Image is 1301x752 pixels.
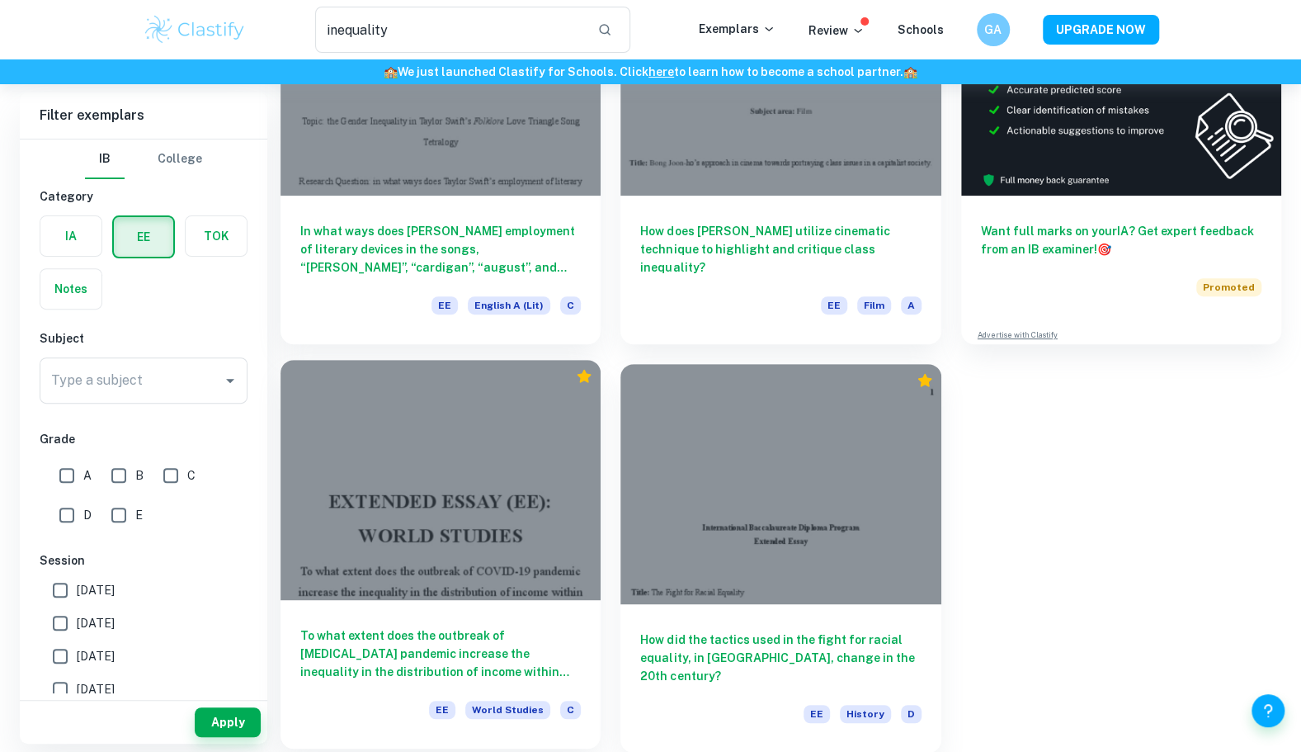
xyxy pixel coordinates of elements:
[40,187,247,206] h6: Category
[384,65,398,78] span: 🏫
[468,296,550,315] span: English A (Lit)
[981,222,1261,258] h6: Want full marks on your IA ? Get expert feedback from an IB examiner!
[158,140,202,179] button: College
[3,63,1298,81] h6: We just launched Clastify for Schools. Click to learn how to become a school partner.
[77,647,115,665] span: [DATE]
[429,701,455,719] span: EE
[901,705,922,723] span: D
[300,222,581,277] h6: In what ways does [PERSON_NAME] employment of literary devices in the songs, “[PERSON_NAME]”, “ca...
[219,369,242,392] button: Open
[1097,243,1111,256] span: 🎯
[114,217,173,257] button: EE
[195,707,261,737] button: Apply
[821,296,847,315] span: EE
[465,701,550,719] span: World Studies
[77,581,115,599] span: [DATE]
[431,296,458,315] span: EE
[560,701,581,719] span: C
[983,21,1002,39] h6: GA
[804,705,830,723] span: EE
[898,23,944,36] a: Schools
[315,7,585,53] input: Search for any exemplars...
[40,430,247,448] h6: Grade
[40,216,101,256] button: IA
[917,372,933,389] div: Premium
[83,506,92,524] span: D
[143,13,247,46] img: Clastify logo
[977,13,1010,46] button: GA
[135,506,143,524] span: E
[640,222,921,277] h6: How does [PERSON_NAME] utilize cinematic technique to highlight and critique class inequality?
[1043,15,1159,45] button: UPGRADE NOW
[1252,694,1285,727] button: Help and Feedback
[83,466,92,485] span: A
[840,705,891,723] span: History
[20,92,267,139] h6: Filter exemplars
[640,631,921,685] h6: How did the tactics used in the fight for racial equality, in [GEOGRAPHIC_DATA], change in the 20...
[77,680,115,698] span: [DATE]
[699,20,775,38] p: Exemplars
[1196,278,1261,296] span: Promoted
[901,296,922,315] span: A
[40,329,247,348] h6: Subject
[77,614,115,632] span: [DATE]
[135,466,144,485] span: B
[560,296,581,315] span: C
[300,627,581,681] h6: To what extent does the outbreak of [MEDICAL_DATA] pandemic increase the inequality in the distri...
[808,21,865,40] p: Review
[903,65,917,78] span: 🏫
[187,466,196,485] span: C
[978,329,1058,341] a: Advertise with Clastify
[648,65,674,78] a: here
[40,269,101,309] button: Notes
[85,140,125,179] button: IB
[40,551,247,570] h6: Session
[85,140,202,179] div: Filter type choice
[576,368,592,385] div: Premium
[186,216,247,256] button: TOK
[857,296,891,315] span: Film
